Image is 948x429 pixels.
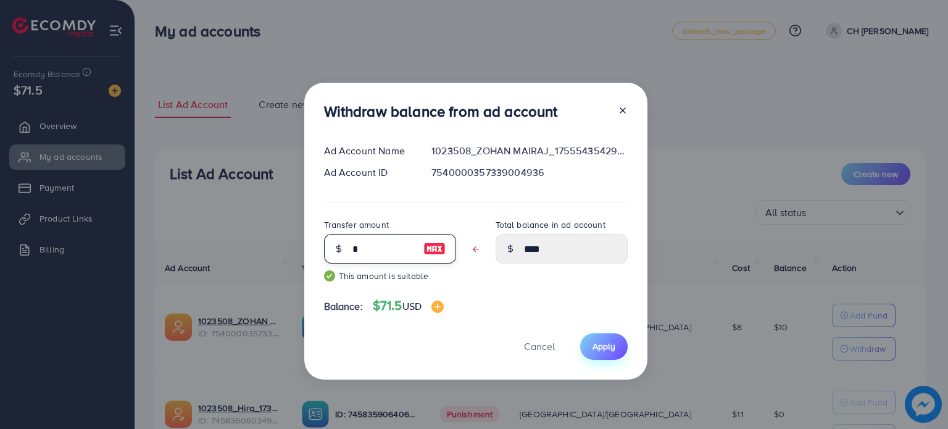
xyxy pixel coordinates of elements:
span: Cancel [524,339,555,353]
h3: Withdraw balance from ad account [324,102,558,120]
img: guide [324,270,335,281]
div: Ad Account Name [314,144,422,158]
img: image [423,241,446,256]
label: Total balance in ad account [496,219,605,231]
button: Cancel [509,333,570,360]
span: Balance: [324,299,363,314]
small: This amount is suitable [324,270,456,282]
span: Apply [592,340,615,352]
button: Apply [580,333,628,360]
div: Ad Account ID [314,165,422,180]
div: 7540000357339004936 [422,165,637,180]
div: 1023508_ZOHAN MAIRAJ_1755543542948 [422,144,637,158]
span: USD [402,299,422,313]
img: image [431,301,444,313]
label: Transfer amount [324,219,389,231]
h4: $71.5 [373,298,444,314]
